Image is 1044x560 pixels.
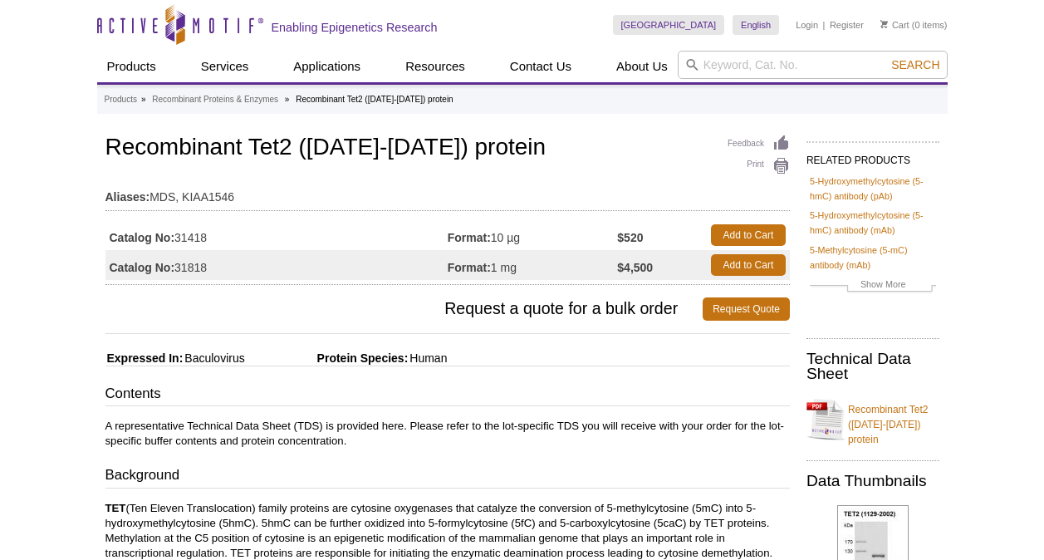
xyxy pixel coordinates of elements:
[617,260,653,275] strong: $4,500
[105,135,790,163] h1: Recombinant Tet2 ([DATE]-[DATE]) protein
[728,135,790,153] a: Feedback
[733,15,779,35] a: English
[183,351,244,365] span: Baculovirus
[880,20,888,28] img: Your Cart
[880,19,909,31] a: Cart
[283,51,370,82] a: Applications
[500,51,581,82] a: Contact Us
[810,174,936,204] a: 5-Hydroxymethylcytosine (5-hmC) antibody (pAb)
[105,92,137,107] a: Products
[110,260,175,275] strong: Catalog No:
[285,95,290,104] li: »
[105,384,790,407] h3: Contents
[886,57,944,72] button: Search
[448,230,491,245] strong: Format:
[711,224,786,246] a: Add to Cart
[448,220,618,250] td: 10 µg
[152,92,278,107] a: Recombinant Proteins & Enzymes
[110,230,175,245] strong: Catalog No:
[105,189,150,204] strong: Aliases:
[806,141,939,171] h2: RELATED PRODUCTS
[711,254,786,276] a: Add to Cart
[191,51,259,82] a: Services
[141,95,146,104] li: »
[810,277,936,296] a: Show More
[448,260,491,275] strong: Format:
[448,250,618,280] td: 1 mg
[796,19,818,31] a: Login
[296,95,453,104] li: Recombinant Tet2 ([DATE]-[DATE]) protein
[823,15,826,35] li: |
[105,419,790,449] p: A representative Technical Data Sheet (TDS) is provided here. Please refer to the lot-specific TD...
[105,250,448,280] td: 31818
[810,243,936,273] a: 5-Methylcytosine (5-mC) antibody (mAb)
[830,19,864,31] a: Register
[703,297,790,321] a: Request Quote
[105,351,184,365] span: Expressed In:
[105,502,126,514] strong: TET
[97,51,166,82] a: Products
[248,351,409,365] span: Protein Species:
[105,465,790,489] h3: Background
[891,58,939,71] span: Search
[806,474,939,489] h2: Data Thumbnails
[678,51,948,79] input: Keyword, Cat. No.
[617,230,643,245] strong: $520
[105,179,790,206] td: MDS, KIAA1546
[606,51,678,82] a: About Us
[395,51,475,82] a: Resources
[806,392,939,447] a: Recombinant Tet2 ([DATE]-[DATE]) protein
[272,20,438,35] h2: Enabling Epigenetics Research
[806,351,939,381] h2: Technical Data Sheet
[728,157,790,175] a: Print
[105,220,448,250] td: 31418
[880,15,948,35] li: (0 items)
[810,208,936,238] a: 5-Hydroxymethylcytosine (5-hmC) antibody (mAb)
[105,297,703,321] span: Request a quote for a bulk order
[613,15,725,35] a: [GEOGRAPHIC_DATA]
[408,351,447,365] span: Human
